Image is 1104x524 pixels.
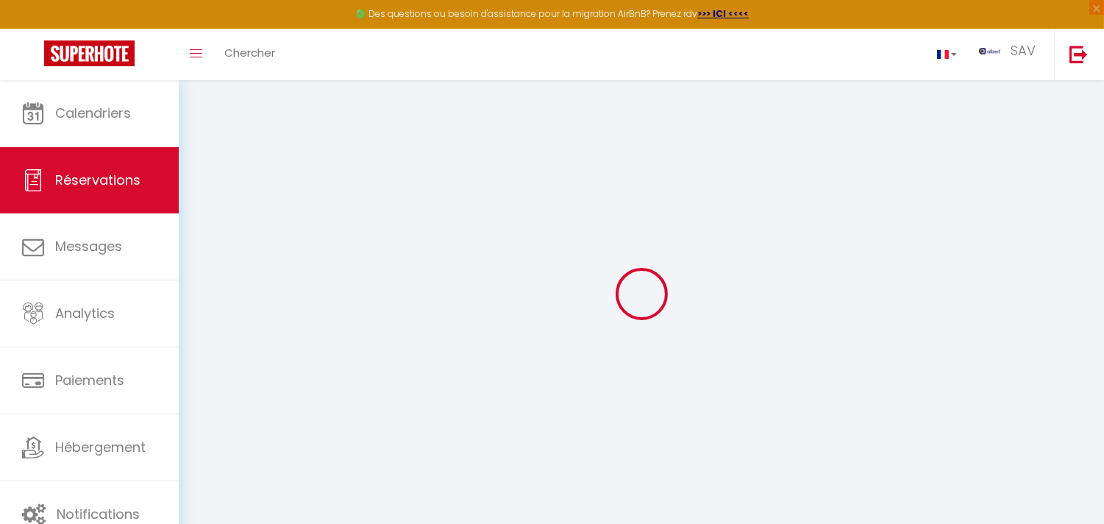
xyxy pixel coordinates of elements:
span: SAV [1011,41,1036,60]
span: Chercher [224,45,275,60]
span: Calendriers [55,104,131,122]
span: Analytics [55,304,115,322]
a: >>> ICI <<<< [697,7,749,20]
img: Super Booking [44,40,135,66]
img: logout [1069,45,1088,63]
span: Hébergement [55,438,146,456]
span: Paiements [55,371,124,389]
img: ... [979,48,1001,54]
span: Messages [55,237,122,255]
a: ... SAV [968,29,1054,80]
a: Chercher [213,29,286,80]
span: Réservations [55,171,140,189]
span: Notifications [57,505,140,523]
